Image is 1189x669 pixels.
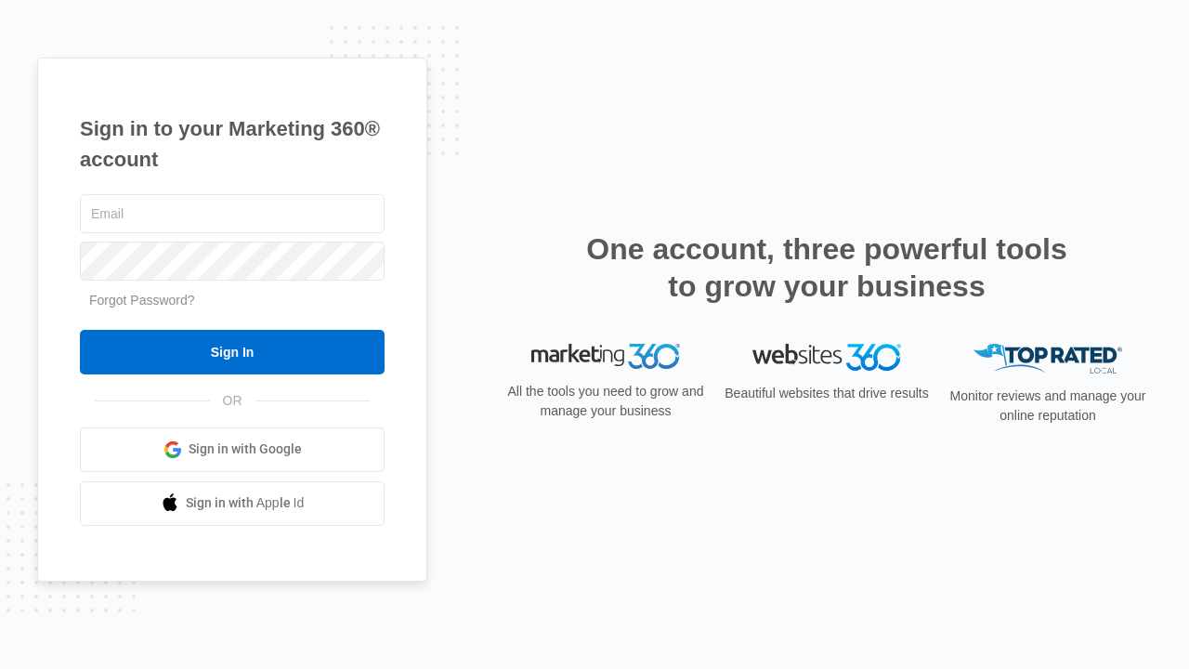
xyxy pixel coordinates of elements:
[502,382,710,421] p: All the tools you need to grow and manage your business
[89,293,195,308] a: Forgot Password?
[80,194,385,233] input: Email
[210,391,255,411] span: OR
[973,344,1122,374] img: Top Rated Local
[80,481,385,526] a: Sign in with Apple Id
[944,387,1152,426] p: Monitor reviews and manage your online reputation
[752,344,901,371] img: Websites 360
[189,439,302,459] span: Sign in with Google
[186,493,305,513] span: Sign in with Apple Id
[531,344,680,370] img: Marketing 360
[80,330,385,374] input: Sign In
[723,384,931,403] p: Beautiful websites that drive results
[80,427,385,472] a: Sign in with Google
[581,230,1073,305] h2: One account, three powerful tools to grow your business
[80,113,385,175] h1: Sign in to your Marketing 360® account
